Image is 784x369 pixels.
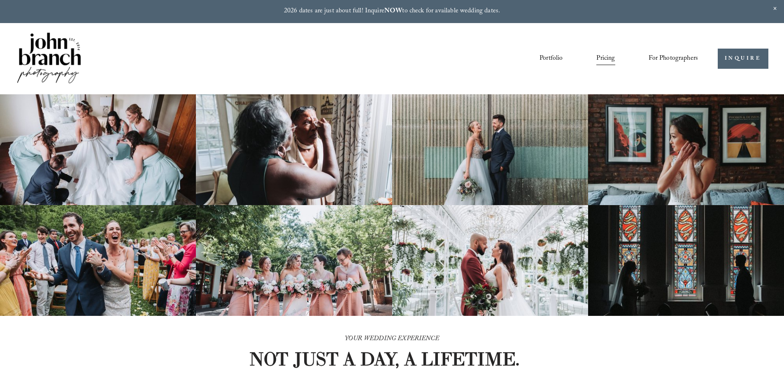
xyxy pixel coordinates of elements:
img: Woman applying makeup to another woman near a window with floral curtains and autumn flowers. [196,94,392,205]
a: Pricing [596,52,615,66]
img: Bride and groom standing in an elegant greenhouse with chandeliers and lush greenery. [392,205,588,316]
a: Portfolio [540,52,563,66]
img: A bride and four bridesmaids in pink dresses, holding bouquets with pink and white flowers, smili... [196,205,392,316]
img: A bride and groom standing together, laughing, with the bride holding a bouquet in front of a cor... [392,94,588,205]
img: Silhouettes of a bride and groom facing each other in a church, with colorful stained glass windo... [588,205,784,316]
img: Bride adjusting earring in front of framed posters on a brick wall. [588,94,784,205]
a: INQUIRE [718,49,768,69]
span: For Photographers [649,52,698,65]
a: folder dropdown [649,52,698,66]
img: John Branch IV Photography [16,31,82,86]
em: YOUR WEDDING EXPERIENCE [345,334,439,345]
